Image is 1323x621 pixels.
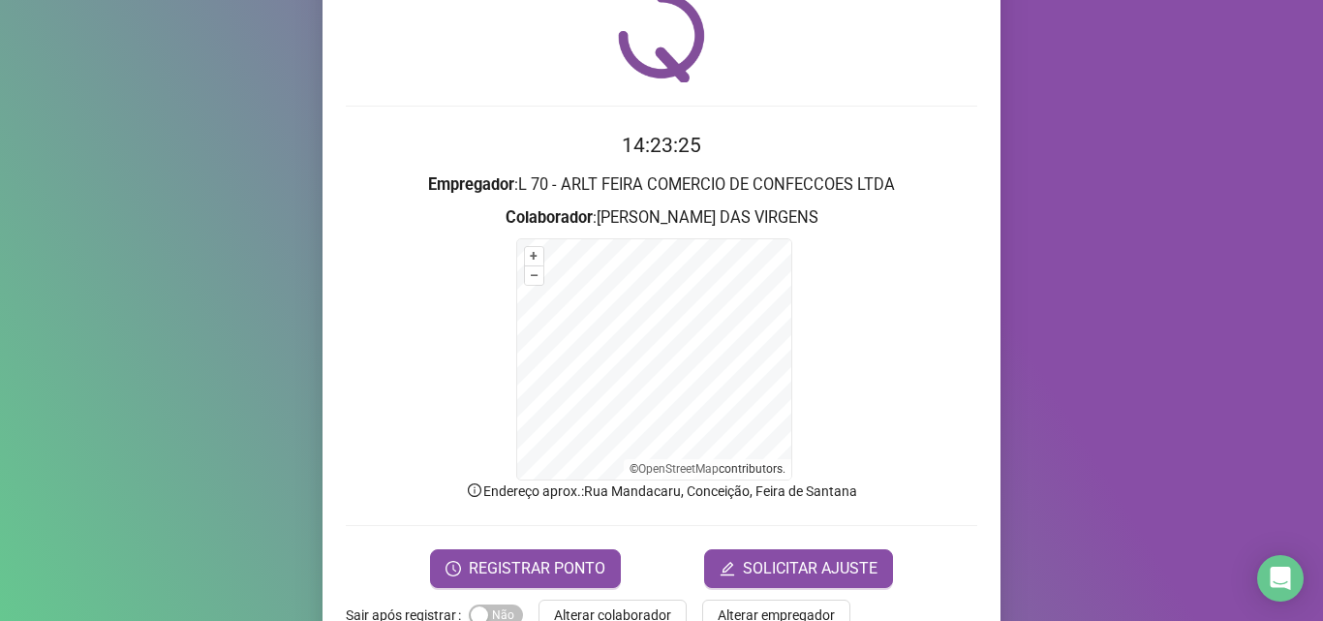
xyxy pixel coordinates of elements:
time: 14:23:25 [622,134,701,157]
span: SOLICITAR AJUSTE [743,557,877,580]
li: © contributors. [630,462,785,476]
h3: : [PERSON_NAME] DAS VIRGENS [346,205,977,231]
h3: : L 70 - ARLT FEIRA COMERCIO DE CONFECCOES LTDA [346,172,977,198]
button: REGISTRAR PONTO [430,549,621,588]
span: clock-circle [446,561,461,576]
strong: Empregador [428,175,514,194]
strong: Colaborador [506,208,593,227]
span: REGISTRAR PONTO [469,557,605,580]
a: OpenStreetMap [638,462,719,476]
button: editSOLICITAR AJUSTE [704,549,893,588]
span: edit [720,561,735,576]
button: + [525,247,543,265]
div: Open Intercom Messenger [1257,555,1304,602]
button: – [525,266,543,285]
span: info-circle [466,481,483,499]
p: Endereço aprox. : Rua Mandacaru, Conceição, Feira de Santana [346,481,977,502]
